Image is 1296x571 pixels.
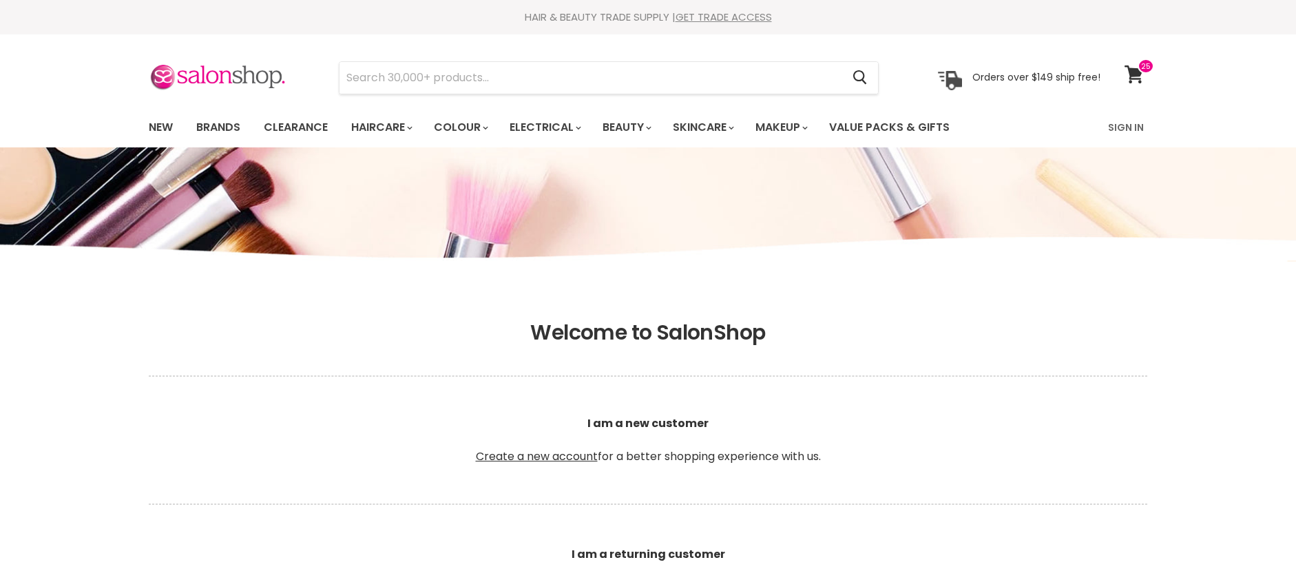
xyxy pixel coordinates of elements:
h1: Welcome to SalonShop [149,320,1147,345]
a: Create a new account [476,448,598,464]
b: I am a returning customer [572,546,725,562]
a: Beauty [592,113,660,142]
b: I am a new customer [587,415,709,431]
a: Brands [186,113,251,142]
a: Haircare [341,113,421,142]
a: Sign In [1100,113,1152,142]
div: HAIR & BEAUTY TRADE SUPPLY | [132,10,1164,24]
form: Product [339,61,879,94]
a: Colour [424,113,497,142]
ul: Main menu [138,107,1030,147]
a: Makeup [745,113,816,142]
a: New [138,113,183,142]
a: Value Packs & Gifts [819,113,960,142]
nav: Main [132,107,1164,147]
a: Skincare [662,113,742,142]
a: GET TRADE ACCESS [676,10,772,24]
input: Search [339,62,842,94]
p: Orders over $149 ship free! [972,71,1100,83]
p: for a better shopping experience with us. [149,382,1147,498]
button: Search [842,62,878,94]
a: Clearance [253,113,338,142]
a: Electrical [499,113,589,142]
